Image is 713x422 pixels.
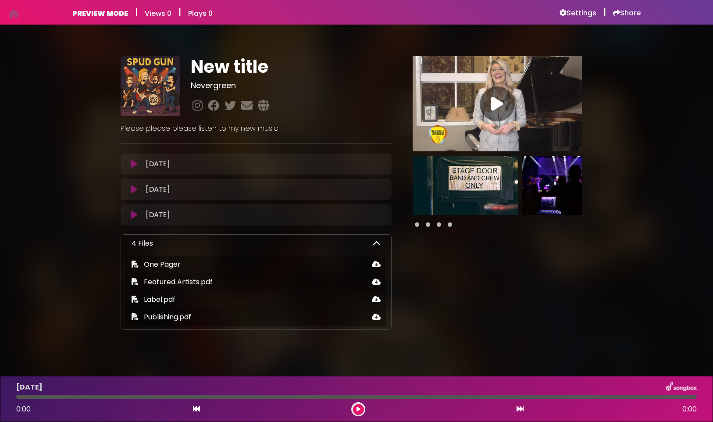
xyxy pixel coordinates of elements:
img: 256sCJzzTymxbsAkagAh [413,156,518,215]
h5: | [135,7,138,18]
span: Publishing.pdf [144,312,191,322]
a: Share [613,9,641,18]
h5: | [603,7,606,18]
h5: | [178,7,181,18]
p: [DATE] [146,184,170,195]
a: Settings [560,9,596,18]
h3: Nevergreen [191,81,391,90]
h1: New title [191,56,391,77]
img: r0A46vpSNOhkPHRSoVA8 [522,156,627,215]
span: One Pager [144,259,181,269]
h6: Views 0 [145,9,171,18]
span: Featured Artists.pdf [144,277,213,287]
p: Please please please listen to my new music [121,123,392,134]
p: 4 Files [132,238,153,249]
p: [DATE] [146,210,170,220]
img: Video Thumbnail [413,56,582,151]
p: [DATE] [146,159,170,169]
h6: PREVIEW MODE [72,9,128,18]
img: WEracTSnShWKmz4eSEli [121,56,180,116]
h6: Plays 0 [188,9,213,18]
span: Label.pdf [144,294,175,304]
